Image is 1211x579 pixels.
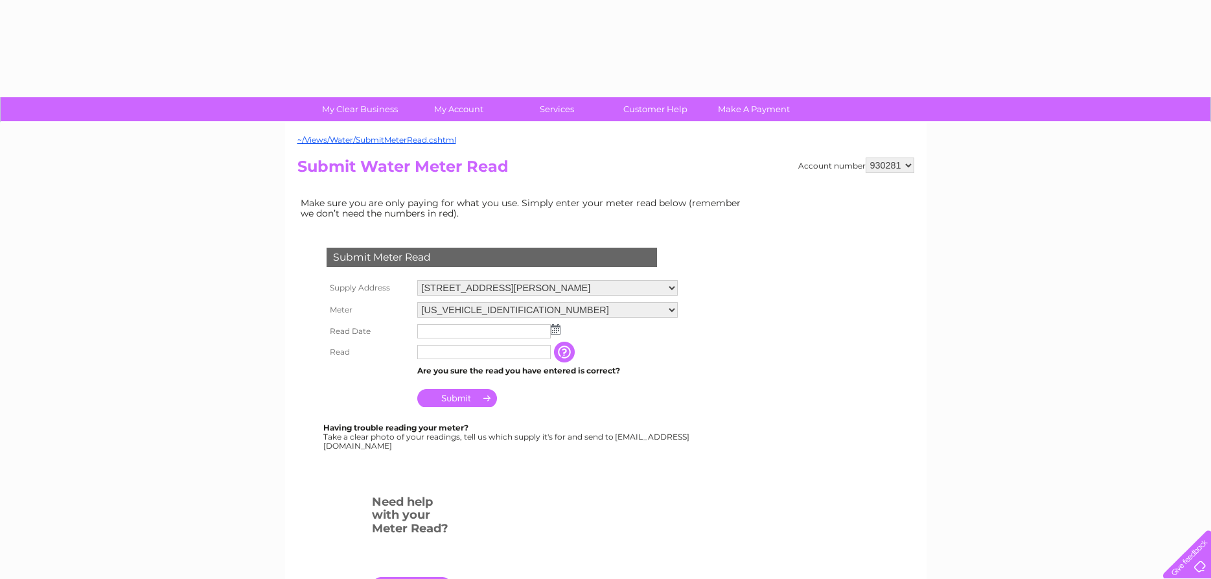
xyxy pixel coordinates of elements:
th: Meter [323,299,414,321]
input: Information [554,342,577,362]
div: Take a clear photo of your readings, tell us which supply it's for and send to [EMAIL_ADDRESS][DO... [323,423,691,450]
img: ... [551,324,560,335]
td: Make sure you are only paying for what you use. Simply enter your meter read below (remember we d... [297,195,751,222]
input: Submit [417,389,497,407]
h2: Submit Water Meter Read [297,158,914,182]
div: Account number [798,158,914,173]
th: Read [323,342,414,362]
div: Submit Meter Read [327,248,657,267]
th: Read Date [323,321,414,342]
a: ~/Views/Water/SubmitMeterRead.cshtml [297,135,456,145]
a: My Clear Business [306,97,413,121]
h3: Need help with your Meter Read? [372,493,452,542]
a: Make A Payment [700,97,807,121]
th: Supply Address [323,277,414,299]
a: Customer Help [602,97,709,121]
b: Having trouble reading your meter? [323,423,468,432]
a: My Account [405,97,512,121]
a: Services [503,97,610,121]
td: Are you sure the read you have entered is correct? [414,362,681,379]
